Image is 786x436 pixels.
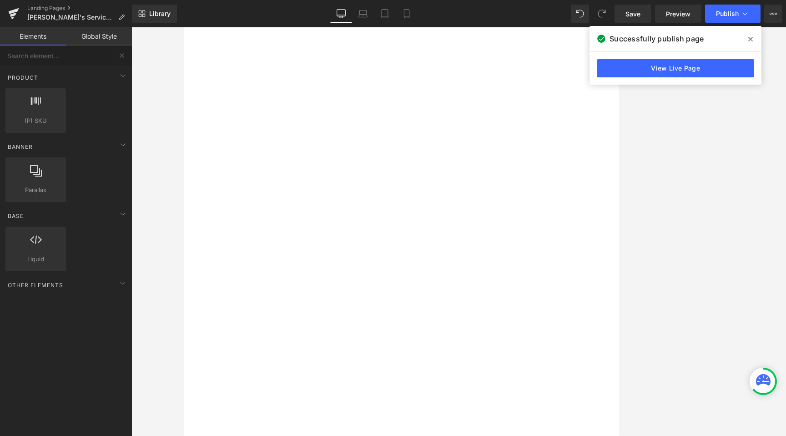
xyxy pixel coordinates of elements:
[593,5,611,23] button: Redo
[27,5,132,12] a: Landing Pages
[66,27,132,46] a: Global Style
[149,10,171,18] span: Library
[764,5,782,23] button: More
[610,33,704,44] span: Successfully publish page
[352,5,374,23] a: Laptop
[716,10,739,17] span: Publish
[8,185,63,195] span: Parallax
[7,281,64,289] span: Other Elements
[27,14,115,21] span: [PERSON_NAME]'s Services Home
[7,73,39,82] span: Product
[705,5,761,23] button: Publish
[597,59,754,77] a: View Live Page
[8,254,63,264] span: Liquid
[7,212,25,220] span: Base
[571,5,589,23] button: Undo
[132,5,177,23] a: New Library
[655,5,701,23] a: Preview
[374,5,396,23] a: Tablet
[8,116,63,126] span: (P) SKU
[625,9,640,19] span: Save
[330,5,352,23] a: Desktop
[396,5,418,23] a: Mobile
[7,142,34,151] span: Banner
[666,9,690,19] span: Preview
